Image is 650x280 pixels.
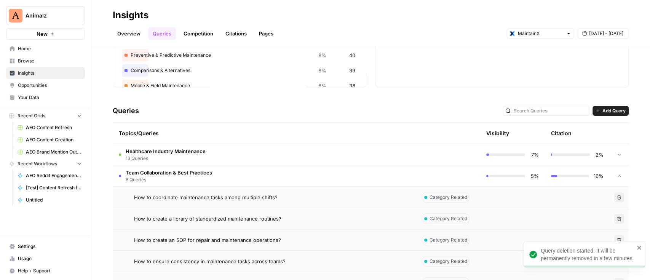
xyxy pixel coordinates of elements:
a: Browse [6,55,85,67]
span: Recent Workflows [18,160,57,167]
span: [Test] Content Refresh (Power Agents) [26,184,81,191]
a: Pages [254,27,278,40]
button: Recent Workflows [6,158,85,170]
button: Recent Grids [6,110,85,122]
button: Workspace: Animalz [6,6,85,25]
span: AEO Content Creation [26,136,81,143]
span: How to coordinate maintenance tasks among multiple shifts? [134,194,278,201]
span: Your Data [18,94,81,101]
span: Category Related [430,215,467,222]
button: Help + Support [6,265,85,277]
div: Insights [113,9,149,21]
a: AEO Content Refresh [14,122,85,134]
span: 5% [530,172,539,180]
span: 8% [318,51,326,59]
span: 8% [318,67,326,74]
span: 7% [530,151,539,158]
a: Untitled [14,194,85,206]
span: 2% [594,151,604,158]
div: Query deletion started. It will be permanently removed in a few minutes. [541,247,634,262]
span: Healthcare Industry Maintenance [126,147,206,155]
img: Animalz Logo [9,9,22,22]
div: Comparisons & Alternatives [122,64,357,77]
span: Help + Support [18,267,81,274]
span: 38 [349,82,355,90]
span: How to create an SOP for repair and maintenance operations? [134,236,281,244]
span: Opportunities [18,82,81,89]
span: Untitled [26,197,81,203]
div: Topics/Queries [119,123,409,144]
a: Competition [179,27,218,40]
button: close [637,245,642,251]
button: New [6,28,85,40]
span: New [37,30,48,38]
span: Insights [18,70,81,77]
div: Preventive & Predictive Maintenance [122,49,357,61]
span: Settings [18,243,81,250]
a: AEO Brand Mention Outreach [14,146,85,158]
span: Home [18,45,81,52]
span: 13 Queries [126,155,206,162]
span: AEO Content Refresh [26,124,81,131]
a: Settings [6,240,85,253]
span: Category Related [430,194,467,201]
span: Browse [18,58,81,64]
a: Usage [6,253,85,265]
div: Citation [551,123,572,144]
span: Recent Grids [18,112,45,119]
a: AEO Reddit Engagement - Fork [14,170,85,182]
div: Visibility [486,130,509,137]
a: Your Data [6,91,85,104]
a: Home [6,43,85,55]
span: How to create a library of standardized maintenance routines? [134,215,281,222]
a: Insights [6,67,85,79]
a: Citations [221,27,251,40]
span: [DATE] - [DATE] [589,30,623,37]
div: Mobile & Field Maintenance [122,80,357,92]
span: 16% [594,172,604,180]
a: [Test] Content Refresh (Power Agents) [14,182,85,194]
span: Category Related [430,237,467,243]
span: 40 [349,51,355,59]
span: Category Related [430,258,467,265]
a: Overview [113,27,145,40]
span: Team Collaboration & Best Practices [126,169,212,176]
span: Usage [18,255,81,262]
span: 8% [318,82,326,90]
a: Queries [148,27,176,40]
span: AEO Brand Mention Outreach [26,149,81,155]
input: MaintainX [518,30,563,37]
button: Add Query [593,106,629,116]
span: How to ensure consistency in maintenance tasks across teams? [134,258,286,265]
span: AEO Reddit Engagement - Fork [26,172,81,179]
h3: Queries [113,106,139,116]
a: AEO Content Creation [14,134,85,146]
span: 39 [349,67,355,74]
span: Add Query [602,107,626,114]
span: Animalz [26,12,72,19]
span: 8 Queries [126,176,212,183]
input: Search Queries [514,107,587,115]
a: Opportunities [6,79,85,91]
button: [DATE] - [DATE] [577,29,629,38]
